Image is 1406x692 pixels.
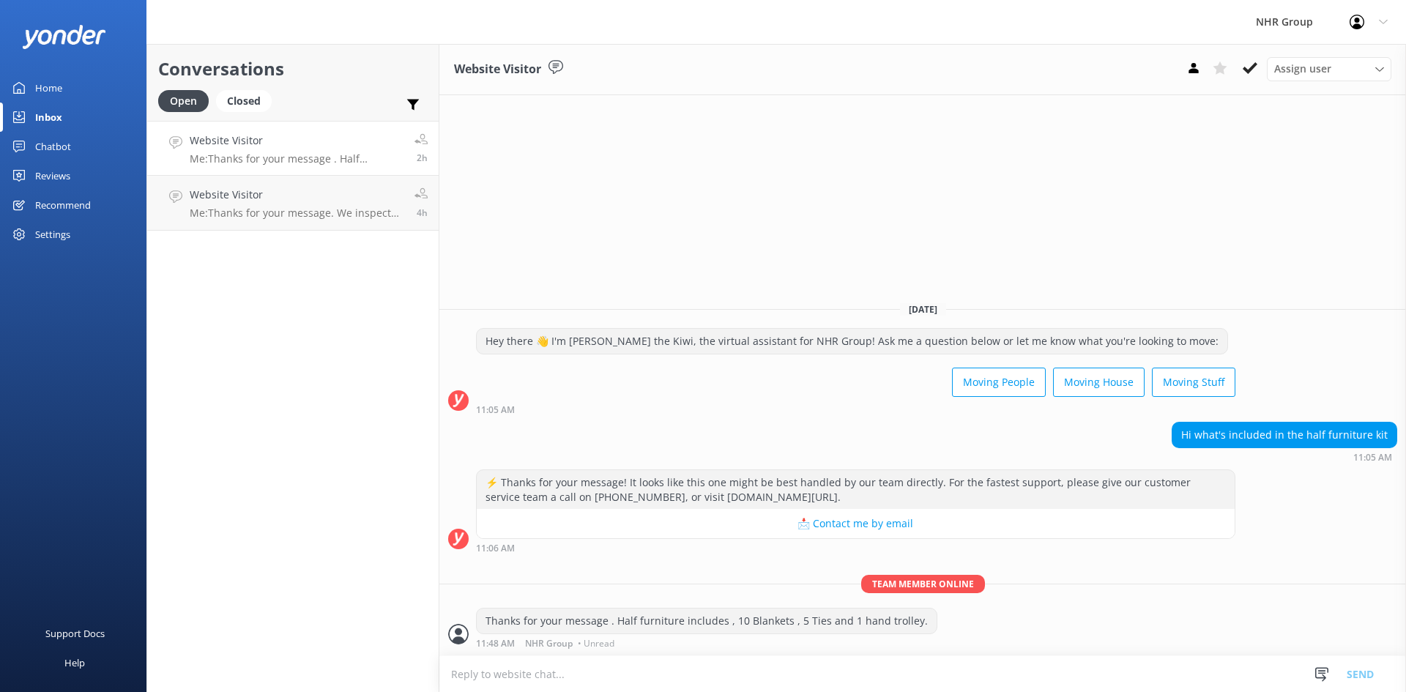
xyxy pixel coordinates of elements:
span: • Unread [578,639,614,648]
span: Sep 04 2025 09:35am (UTC +12:00) Pacific/Auckland [417,207,428,219]
div: Sep 04 2025 11:48am (UTC +12:00) Pacific/Auckland [476,638,937,648]
h4: Website Visitor [190,187,403,203]
div: Home [35,73,62,103]
div: Reviews [35,161,70,190]
h2: Conversations [158,55,428,83]
span: [DATE] [900,303,946,316]
div: Sep 04 2025 11:05am (UTC +12:00) Pacific/Auckland [476,404,1235,414]
p: Me: Thanks for your message . Half furniture includes , 10 Blankets , 5 Ties and 1 hand trolley. [190,152,403,165]
div: Recommend [35,190,91,220]
div: Hi what's included in the half furniture kit [1172,423,1396,447]
a: Open [158,92,216,108]
div: ⚡ Thanks for your message! It looks like this one might be best handled by our team directly. For... [477,470,1235,509]
strong: 11:05 AM [1353,453,1392,462]
button: 📩 Contact me by email [477,509,1235,538]
div: Assign User [1267,57,1391,81]
a: Closed [216,92,279,108]
p: Me: Thanks for your message. We inspect the vehicle on return and if the fuel is full and there i... [190,207,403,220]
img: yonder-white-logo.png [22,25,106,49]
div: Help [64,648,85,677]
h3: Website Visitor [454,60,541,79]
strong: 11:48 AM [476,639,515,648]
span: NHR Group [525,639,573,648]
div: Support Docs [45,619,105,648]
h4: Website Visitor [190,133,403,149]
span: Sep 04 2025 11:48am (UTC +12:00) Pacific/Auckland [417,152,428,164]
strong: 11:06 AM [476,544,515,553]
div: Chatbot [35,132,71,161]
strong: 11:05 AM [476,406,515,414]
a: Website VisitorMe:Thanks for your message. We inspect the vehicle on return and if the fuel is fu... [147,176,439,231]
a: Website VisitorMe:Thanks for your message . Half furniture includes , 10 Blankets , 5 Ties and 1 ... [147,121,439,176]
div: Sep 04 2025 11:05am (UTC +12:00) Pacific/Auckland [1172,452,1397,462]
div: Settings [35,220,70,249]
div: Sep 04 2025 11:06am (UTC +12:00) Pacific/Auckland [476,543,1235,553]
div: Thanks for your message . Half furniture includes , 10 Blankets , 5 Ties and 1 hand trolley. [477,609,937,633]
button: Moving Stuff [1152,368,1235,397]
div: Open [158,90,209,112]
span: Team member online [861,575,985,593]
button: Moving People [952,368,1046,397]
span: Assign user [1274,61,1331,77]
div: Hey there 👋 I'm [PERSON_NAME] the Kiwi, the virtual assistant for NHR Group! Ask me a question be... [477,329,1227,354]
div: Closed [216,90,272,112]
button: Moving House [1053,368,1145,397]
div: Inbox [35,103,62,132]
